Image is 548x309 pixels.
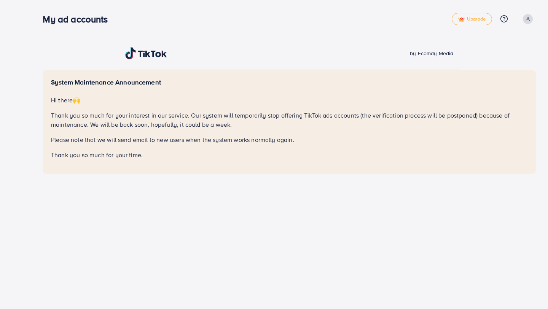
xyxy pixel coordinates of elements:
p: Thank you so much for your time. [51,150,527,159]
p: Hi there [51,96,527,105]
p: Please note that we will send email to new users when the system works normally again. [51,135,527,144]
span: by Ecomdy Media [410,49,453,57]
img: tick [458,17,465,22]
span: 🙌 [73,96,80,104]
h3: My ad accounts [43,14,114,25]
a: tickUpgrade [452,13,492,25]
p: Thank you so much for your interest in our service. Our system will temporarily stop offering Tik... [51,111,527,129]
img: TikTok [125,47,167,59]
span: Upgrade [458,16,486,22]
h5: System Maintenance Announcement [51,78,527,86]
